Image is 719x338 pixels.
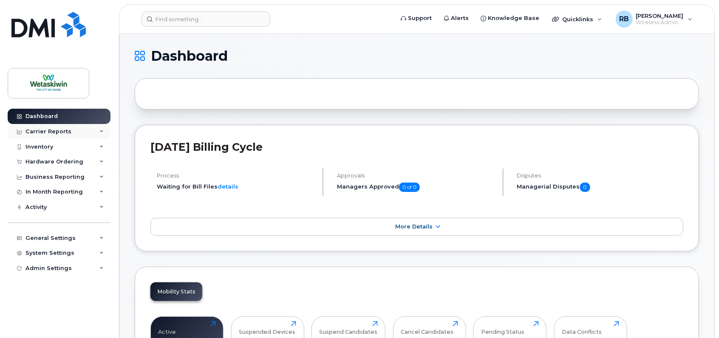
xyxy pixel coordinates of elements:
[337,183,495,192] h5: Managers Approved
[159,321,176,335] div: Active
[401,321,453,335] div: Cancel Candidates
[580,183,590,192] span: 0
[150,141,683,153] h2: [DATE] Billing Cycle
[517,172,683,179] h4: Disputes
[517,183,683,192] h5: Managerial Disputes
[320,321,378,335] div: Suspend Candidates
[481,321,525,335] div: Pending Status
[157,172,315,179] h4: Process
[239,321,295,335] div: Suspended Devices
[337,172,495,179] h4: Approvals
[399,183,420,192] span: 0 of 0
[157,183,315,191] li: Waiting for Bill Files
[151,50,228,62] span: Dashboard
[395,223,433,230] span: More Details
[218,183,238,190] a: details
[562,321,602,335] div: Data Conflicts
